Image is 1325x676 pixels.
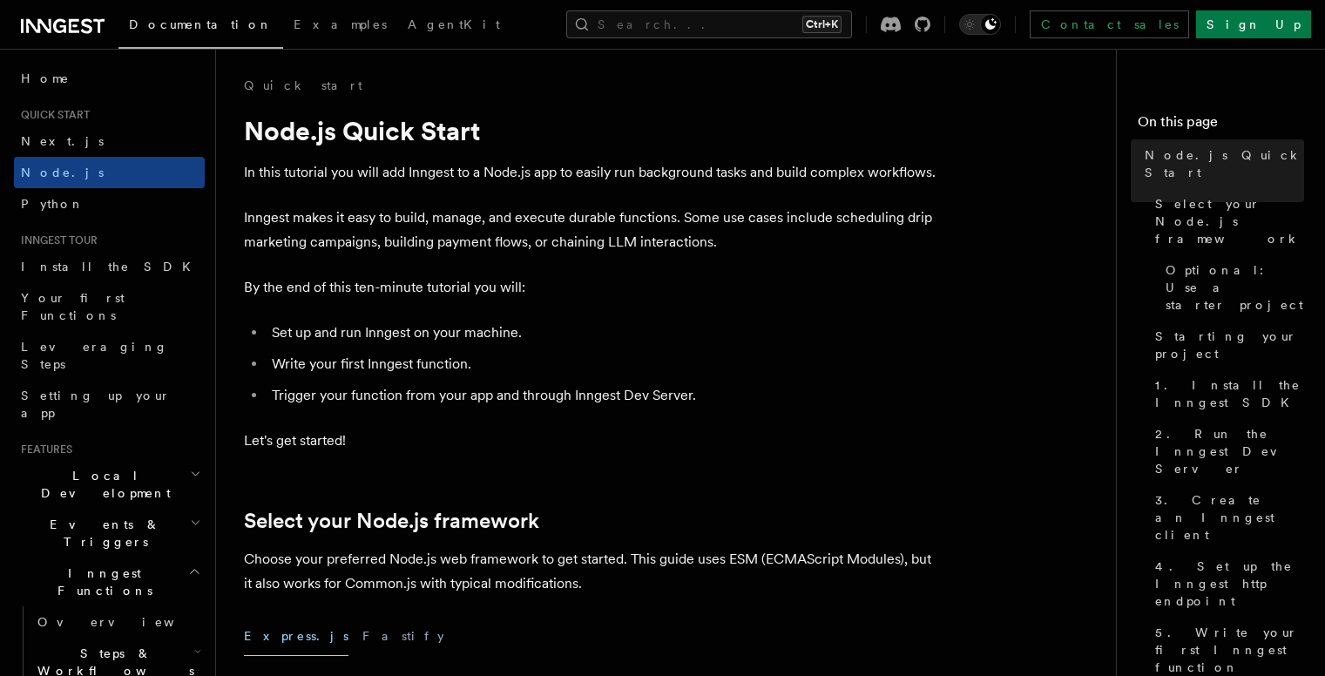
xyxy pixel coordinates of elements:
span: Events & Triggers [14,516,190,551]
h4: On this page [1138,112,1304,139]
p: In this tutorial you will add Inngest to a Node.js app to easily run background tasks and build c... [244,160,941,185]
a: Node.js [14,157,205,188]
p: By the end of this ten-minute tutorial you will: [244,275,941,300]
p: Inngest makes it easy to build, manage, and execute durable functions. Some use cases include sch... [244,206,941,254]
span: Inngest Functions [14,564,188,599]
span: Documentation [129,17,273,31]
li: Set up and run Inngest on your machine. [267,321,941,345]
span: Home [21,70,70,87]
span: Starting your project [1155,328,1304,362]
a: Your first Functions [14,282,205,331]
span: 4. Set up the Inngest http endpoint [1155,558,1304,610]
span: Python [21,197,85,211]
a: 2. Run the Inngest Dev Server [1148,418,1304,484]
span: Select your Node.js framework [1155,195,1304,247]
button: Search...Ctrl+K [566,10,852,38]
li: Trigger your function from your app and through Inngest Dev Server. [267,383,941,408]
a: Python [14,188,205,220]
span: Quick start [14,108,90,122]
a: Overview [30,606,205,638]
span: Install the SDK [21,260,201,274]
a: Home [14,63,205,94]
span: Node.js Quick Start [1145,146,1304,181]
span: Node.js [21,166,104,179]
span: Inngest tour [14,233,98,247]
h1: Node.js Quick Start [244,115,941,146]
a: 1. Install the Inngest SDK [1148,369,1304,418]
span: Setting up your app [21,389,171,420]
a: 3. Create an Inngest client [1148,484,1304,551]
span: Features [14,443,72,456]
a: Examples [283,5,397,47]
span: AgentKit [408,17,500,31]
span: Your first Functions [21,291,125,322]
a: Optional: Use a starter project [1159,254,1304,321]
a: Setting up your app [14,380,205,429]
button: Inngest Functions [14,558,205,606]
span: Examples [294,17,387,31]
button: Local Development [14,460,205,509]
a: Select your Node.js framework [244,509,539,533]
a: AgentKit [397,5,510,47]
a: 4. Set up the Inngest http endpoint [1148,551,1304,617]
a: Leveraging Steps [14,331,205,380]
a: Next.js [14,125,205,157]
kbd: Ctrl+K [802,16,842,33]
span: Local Development [14,467,190,502]
a: Documentation [118,5,283,49]
a: Quick start [244,77,362,94]
span: 2. Run the Inngest Dev Server [1155,425,1304,477]
p: Let's get started! [244,429,941,453]
a: Select your Node.js framework [1148,188,1304,254]
button: Toggle dark mode [959,14,1001,35]
button: Fastify [362,617,444,656]
a: Install the SDK [14,251,205,282]
button: Events & Triggers [14,509,205,558]
span: Next.js [21,134,104,148]
span: Overview [37,615,217,629]
span: Optional: Use a starter project [1166,261,1304,314]
a: Sign Up [1196,10,1311,38]
span: 3. Create an Inngest client [1155,491,1304,544]
p: Choose your preferred Node.js web framework to get started. This guide uses ESM (ECMAScript Modul... [244,547,941,596]
a: Contact sales [1030,10,1189,38]
span: Leveraging Steps [21,340,168,371]
span: 1. Install the Inngest SDK [1155,376,1304,411]
a: Node.js Quick Start [1138,139,1304,188]
li: Write your first Inngest function. [267,352,941,376]
a: Starting your project [1148,321,1304,369]
span: 5. Write your first Inngest function [1155,624,1304,676]
button: Express.js [244,617,348,656]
